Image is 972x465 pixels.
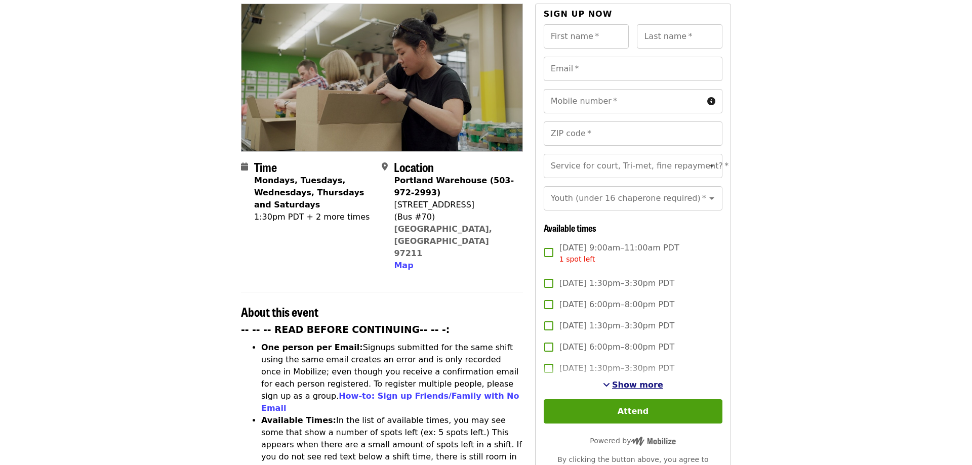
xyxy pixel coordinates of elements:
[382,162,388,172] i: map-marker-alt icon
[559,242,679,265] span: [DATE] 9:00am–11:00am PDT
[254,158,277,176] span: Time
[394,158,434,176] span: Location
[241,303,318,320] span: About this event
[394,176,514,197] strong: Portland Warehouse (503-972-2993)
[241,4,522,151] img: July/Aug/Sept - Portland: Repack/Sort (age 8+) organized by Oregon Food Bank
[544,89,703,113] input: Mobile number
[705,191,719,205] button: Open
[559,255,595,263] span: 1 spot left
[394,261,413,270] span: Map
[707,97,715,106] i: circle-info icon
[705,159,719,173] button: Open
[544,24,629,49] input: First name
[261,415,336,425] strong: Available Times:
[544,57,722,81] input: Email
[394,199,514,211] div: [STREET_ADDRESS]
[261,391,519,413] a: How-to: Sign up Friends/Family with No Email
[241,324,450,335] strong: -- -- -- READ BEFORE CONTINUING-- -- -:
[559,341,674,353] span: [DATE] 6:00pm–8:00pm PDT
[612,380,663,390] span: Show more
[261,342,523,414] li: Signups submitted for the same shift using the same email creates an error and is only recorded o...
[241,162,248,172] i: calendar icon
[254,176,364,209] strong: Mondays, Tuesdays, Wednesdays, Thursdays and Saturdays
[559,362,674,374] span: [DATE] 1:30pm–3:30pm PDT
[394,260,413,272] button: Map
[261,343,363,352] strong: One person per Email:
[394,211,514,223] div: (Bus #70)
[544,9,613,19] span: Sign up now
[603,379,663,391] button: See more timeslots
[394,224,492,258] a: [GEOGRAPHIC_DATA], [GEOGRAPHIC_DATA] 97211
[254,211,374,223] div: 1:30pm PDT + 2 more times
[590,437,676,445] span: Powered by
[559,277,674,289] span: [DATE] 1:30pm–3:30pm PDT
[559,299,674,311] span: [DATE] 6:00pm–8:00pm PDT
[637,24,722,49] input: Last name
[544,221,596,234] span: Available times
[544,399,722,424] button: Attend
[544,121,722,146] input: ZIP code
[559,320,674,332] span: [DATE] 1:30pm–3:30pm PDT
[631,437,676,446] img: Powered by Mobilize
